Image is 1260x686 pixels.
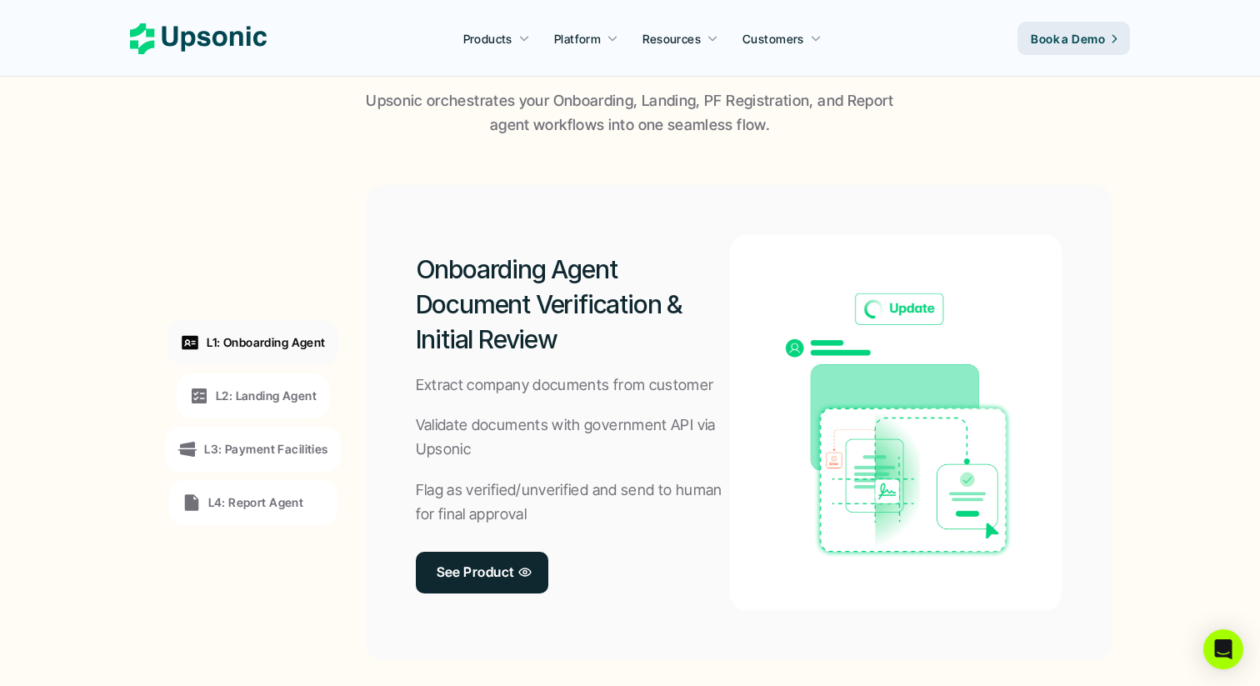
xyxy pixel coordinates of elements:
a: Book a Demo [1017,22,1130,55]
p: L4: Report Agent [208,493,304,511]
p: Extract company documents from customer [416,373,714,398]
a: Products [453,23,540,53]
p: Validate documents with government API via Upsonic [416,413,731,462]
p: L2: Landing Agent [216,387,317,404]
p: L1: Onboarding Agent [207,333,325,351]
p: Upsonic orchestrates your Onboarding, Landing, PF Registration, and Report agent workflows into o... [359,89,901,138]
p: Customers [742,30,804,48]
p: Flag as verified/unverified and send to human for final approval [416,478,731,527]
p: Book a Demo [1031,30,1105,48]
h2: Onboarding Agent Document Verification & Initial Review [416,252,731,357]
p: Products [463,30,512,48]
p: Platform [554,30,601,48]
div: Open Intercom Messenger [1203,629,1243,669]
p: See Product [437,560,514,584]
a: See Product [416,552,548,593]
p: L3: Payment Facilities [204,440,327,458]
p: Resources [642,30,701,48]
